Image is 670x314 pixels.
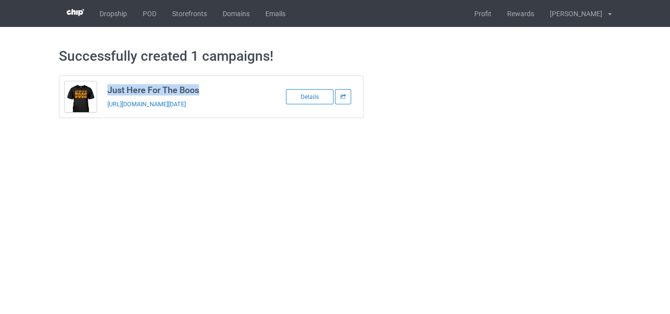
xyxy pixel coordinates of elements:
h3: Just Here For The Boos [107,84,262,96]
img: 3d383065fc803cdd16c62507c020ddf8.png [67,9,84,16]
h1: Successfully created 1 campaigns! [59,48,612,65]
div: [PERSON_NAME] [542,1,602,26]
div: Details [286,89,334,104]
a: [URL][DOMAIN_NAME][DATE] [107,100,186,108]
a: Details [286,93,335,100]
